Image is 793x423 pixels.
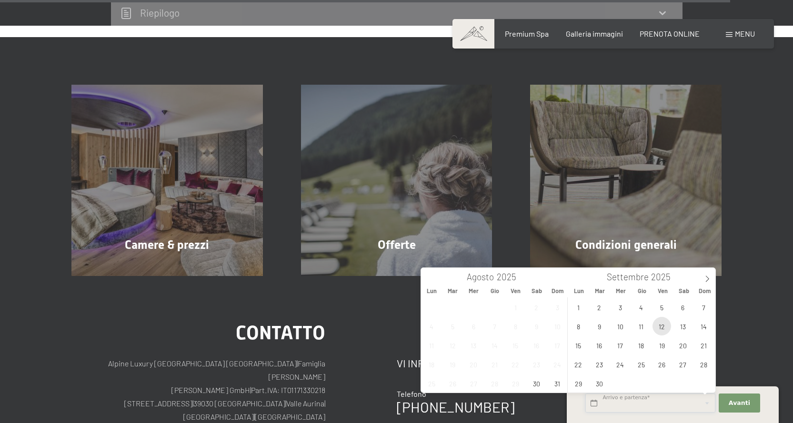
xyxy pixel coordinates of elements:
span: Menu [735,29,755,38]
span: Agosto 2, 2025 [527,298,546,316]
span: Settembre 18, 2025 [632,336,651,354]
span: Agosto 18, 2025 [422,355,441,374]
span: Agosto 16, 2025 [527,336,546,354]
span: Settembre 3, 2025 [611,298,630,316]
span: Settembre 30, 2025 [590,374,609,393]
span: Mer [463,288,484,294]
span: Agosto 19, 2025 [443,355,462,374]
span: Mar [589,288,610,294]
span: Agosto 10, 2025 [548,317,567,335]
span: Ven [505,288,526,294]
span: Lun [568,288,589,294]
span: Sab [526,288,547,294]
span: Lun [421,288,442,294]
span: Agosto 20, 2025 [464,355,483,374]
span: Agosto 31, 2025 [548,374,567,393]
span: Settembre 4, 2025 [632,298,651,316]
span: Agosto 14, 2025 [485,336,504,354]
a: PRENOTA ONLINE [640,29,700,38]
span: Settembre 7, 2025 [694,298,713,316]
span: Agosto 25, 2025 [422,374,441,393]
span: Avanti [729,399,750,407]
input: Year [649,271,680,282]
span: Settembre 24, 2025 [611,355,630,374]
span: Settembre 9, 2025 [590,317,609,335]
span: | [192,399,193,408]
span: Settembre 17, 2025 [611,336,630,354]
span: | [285,399,286,408]
span: Agosto 23, 2025 [527,355,546,374]
span: Agosto 29, 2025 [506,374,525,393]
span: Dom [547,288,568,294]
a: Galleria immagini [566,29,623,38]
span: Contatto [236,322,325,344]
span: Agosto 24, 2025 [548,355,567,374]
span: | [324,399,325,408]
span: Agosto 8, 2025 [506,317,525,335]
span: Agosto 11, 2025 [422,336,441,354]
a: Vacanze in Trentino Alto Adige all'Hotel Schwarzenstein Offerte [282,85,512,276]
button: Avanti [719,393,760,413]
span: Vi informiamo volentieri! [397,357,530,369]
span: Settembre 12, 2025 [652,317,671,335]
span: Agosto 13, 2025 [464,336,483,354]
span: Sab [673,288,694,294]
span: Mer [611,288,632,294]
span: Agosto 9, 2025 [527,317,546,335]
span: Agosto 5, 2025 [443,317,462,335]
span: Gio [632,288,652,294]
span: Agosto 26, 2025 [443,374,462,393]
a: [PHONE_NUMBER] [397,398,514,415]
span: Gio [484,288,505,294]
span: Agosto 6, 2025 [464,317,483,335]
span: Telefono [397,389,426,398]
span: Settembre 21, 2025 [694,336,713,354]
span: Dom [694,288,715,294]
span: Agosto 12, 2025 [443,336,462,354]
span: | [254,412,255,421]
span: Settembre 20, 2025 [673,336,692,354]
span: Agosto 30, 2025 [527,374,546,393]
span: Settembre 25, 2025 [632,355,651,374]
span: Settembre 8, 2025 [569,317,588,335]
span: Settembre 29, 2025 [569,374,588,393]
span: Settembre [607,273,649,282]
span: Settembre 15, 2025 [569,336,588,354]
input: Year [494,271,525,282]
span: Mar [442,288,463,294]
span: Settembre 13, 2025 [673,317,692,335]
span: | [297,359,298,368]
a: Premium Spa [505,29,549,38]
span: Settembre 14, 2025 [694,317,713,335]
span: Camere & prezzi [125,238,209,252]
span: Agosto 17, 2025 [548,336,567,354]
span: Settembre 28, 2025 [694,355,713,374]
span: Agosto [467,273,494,282]
span: Settembre 11, 2025 [632,317,651,335]
span: Agosto 7, 2025 [485,317,504,335]
span: Settembre 16, 2025 [590,336,609,354]
span: Ven [652,288,673,294]
span: Agosto 22, 2025 [506,355,525,374]
span: Settembre 1, 2025 [569,298,588,316]
span: | [250,385,251,394]
span: Condizioni generali [575,238,677,252]
span: Settembre 27, 2025 [673,355,692,374]
span: Agosto 21, 2025 [485,355,504,374]
span: Settembre 6, 2025 [673,298,692,316]
h2: Riepilogo [140,7,180,19]
span: Settembre 2, 2025 [590,298,609,316]
span: Agosto 1, 2025 [506,298,525,316]
span: Settembre 26, 2025 [652,355,671,374]
span: Settembre 10, 2025 [611,317,630,335]
span: Settembre 5, 2025 [652,298,671,316]
span: Agosto 28, 2025 [485,374,504,393]
span: Settembre 19, 2025 [652,336,671,354]
a: Vacanze in Trentino Alto Adige all'Hotel Schwarzenstein Camere & prezzi [52,85,282,276]
span: Agosto 4, 2025 [422,317,441,335]
span: Settembre 23, 2025 [590,355,609,374]
span: Agosto 3, 2025 [548,298,567,316]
